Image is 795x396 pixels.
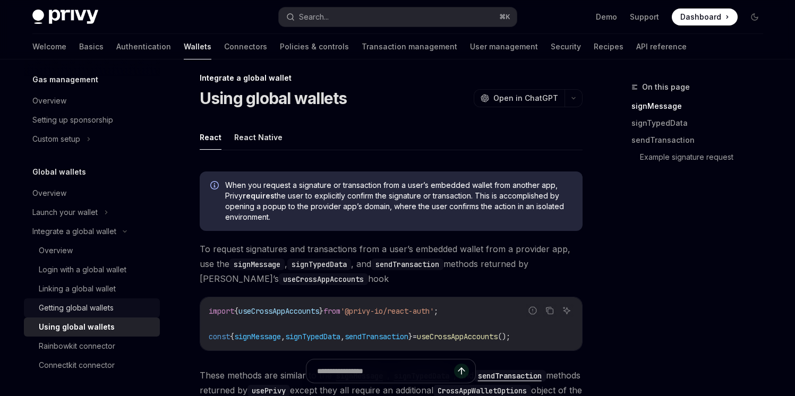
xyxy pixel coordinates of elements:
div: Getting global wallets [39,302,114,314]
a: Using global wallets [24,317,160,337]
code: signMessage [229,259,285,270]
div: Overview [39,244,73,257]
div: Setting up sponsorship [32,114,113,126]
span: ; [434,306,438,316]
button: React [200,125,221,150]
div: Integrate a global wallet [32,225,116,238]
a: Example signature request [640,149,772,166]
span: Open in ChatGPT [493,93,558,104]
div: Overview [32,94,66,107]
span: When you request a signature or transaction from a user’s embedded wallet from another app, Privy... [225,180,572,222]
a: signMessage [631,98,772,115]
span: = [413,332,417,341]
svg: Info [210,181,221,192]
a: Login with a global wallet [24,260,160,279]
span: { [234,306,238,316]
a: API reference [636,34,687,59]
a: Demo [596,12,617,22]
button: Send message [454,364,469,378]
span: (); [498,332,510,341]
span: from [323,306,340,316]
button: Ask AI [560,304,574,317]
span: } [319,306,323,316]
span: { [230,332,234,341]
code: useCrossAppAccounts [279,273,368,285]
a: signTypedData [631,115,772,132]
a: Support [630,12,659,22]
div: Rainbowkit connector [39,340,115,352]
button: Copy the contents from the code block [543,304,557,317]
a: Authentication [116,34,171,59]
span: useCrossAppAccounts [417,332,498,341]
span: const [209,332,230,341]
span: , [281,332,285,341]
button: Report incorrect code [526,304,540,317]
a: User management [470,34,538,59]
span: To request signatures and transactions from a user’s embedded wallet from a provider app, use the... [200,242,583,286]
div: Launch your wallet [32,206,98,219]
div: Using global wallets [39,321,115,333]
a: Dashboard [672,8,738,25]
h1: Using global wallets [200,89,347,108]
a: Setting up sponsorship [24,110,160,130]
span: '@privy-io/react-auth' [340,306,434,316]
span: sendTransaction [345,332,408,341]
div: Overview [32,187,66,200]
div: Linking a global wallet [39,282,116,295]
span: signTypedData [285,332,340,341]
div: Search... [299,11,329,23]
a: Connectors [224,34,267,59]
strong: requires [243,191,275,200]
span: Dashboard [680,12,721,22]
h5: Gas management [32,73,98,86]
button: React Native [234,125,283,150]
a: Rainbowkit connector [24,337,160,356]
span: } [408,332,413,341]
span: ⌘ K [499,13,510,21]
div: Integrate a global wallet [200,73,583,83]
a: Policies & controls [280,34,349,59]
a: Welcome [32,34,66,59]
h5: Global wallets [32,166,86,178]
div: Connectkit connector [39,359,115,372]
a: Overview [24,91,160,110]
a: Connectkit connector [24,356,160,375]
a: Overview [24,184,160,203]
span: , [340,332,345,341]
span: On this page [642,81,690,93]
span: signMessage [234,332,281,341]
a: Overview [24,241,160,260]
span: import [209,306,234,316]
code: sendTransaction [371,259,443,270]
div: Custom setup [32,133,80,145]
a: Linking a global wallet [24,279,160,298]
button: Search...⌘K [279,7,517,27]
span: useCrossAppAccounts [238,306,319,316]
a: Security [551,34,581,59]
a: Transaction management [362,34,457,59]
code: signTypedData [287,259,351,270]
button: Open in ChatGPT [474,89,565,107]
a: Wallets [184,34,211,59]
a: Recipes [594,34,623,59]
img: dark logo [32,10,98,24]
a: sendTransaction [631,132,772,149]
a: Basics [79,34,104,59]
button: Toggle dark mode [746,8,763,25]
a: Getting global wallets [24,298,160,317]
div: Login with a global wallet [39,263,126,276]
